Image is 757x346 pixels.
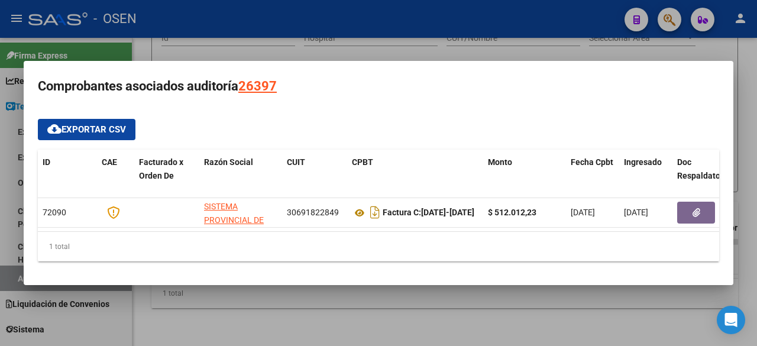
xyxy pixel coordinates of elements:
[43,206,92,219] div: 72090
[488,208,536,217] strong: $ 512.012,23
[624,208,648,217] span: [DATE]
[204,202,264,238] span: SISTEMA PROVINCIAL DE SALUD
[566,150,619,202] datatable-header-cell: Fecha Cpbt
[134,150,199,202] datatable-header-cell: Facturado x Orden De
[571,157,613,167] span: Fecha Cpbt
[38,119,135,140] button: Exportar CSV
[97,150,134,202] datatable-header-cell: CAE
[238,75,277,98] div: 26397
[383,208,474,218] strong: [DATE]-[DATE]
[483,150,566,202] datatable-header-cell: Monto
[287,208,339,217] span: 30691822849
[47,122,62,136] mat-icon: cloud_download
[352,157,373,167] span: CPBT
[139,157,183,180] span: Facturado x Orden De
[102,157,117,167] span: CAE
[43,157,50,167] span: ID
[717,306,745,334] div: Open Intercom Messenger
[38,150,97,202] datatable-header-cell: ID
[677,157,730,180] span: Doc Respaldatoria
[488,157,512,167] span: Monto
[571,208,595,217] span: [DATE]
[367,203,383,222] i: Descargar documento
[282,150,347,202] datatable-header-cell: CUIT
[383,208,421,218] span: Factura C:
[47,124,126,135] span: Exportar CSV
[287,157,305,167] span: CUIT
[624,157,662,167] span: Ingresado
[347,150,483,202] datatable-header-cell: CPBT
[619,150,672,202] datatable-header-cell: Ingresado
[38,75,719,98] h3: Comprobantes asociados auditoría
[204,157,253,167] span: Razón Social
[199,150,282,202] datatable-header-cell: Razón Social
[38,232,719,261] div: 1 total
[672,150,743,202] datatable-header-cell: Doc Respaldatoria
